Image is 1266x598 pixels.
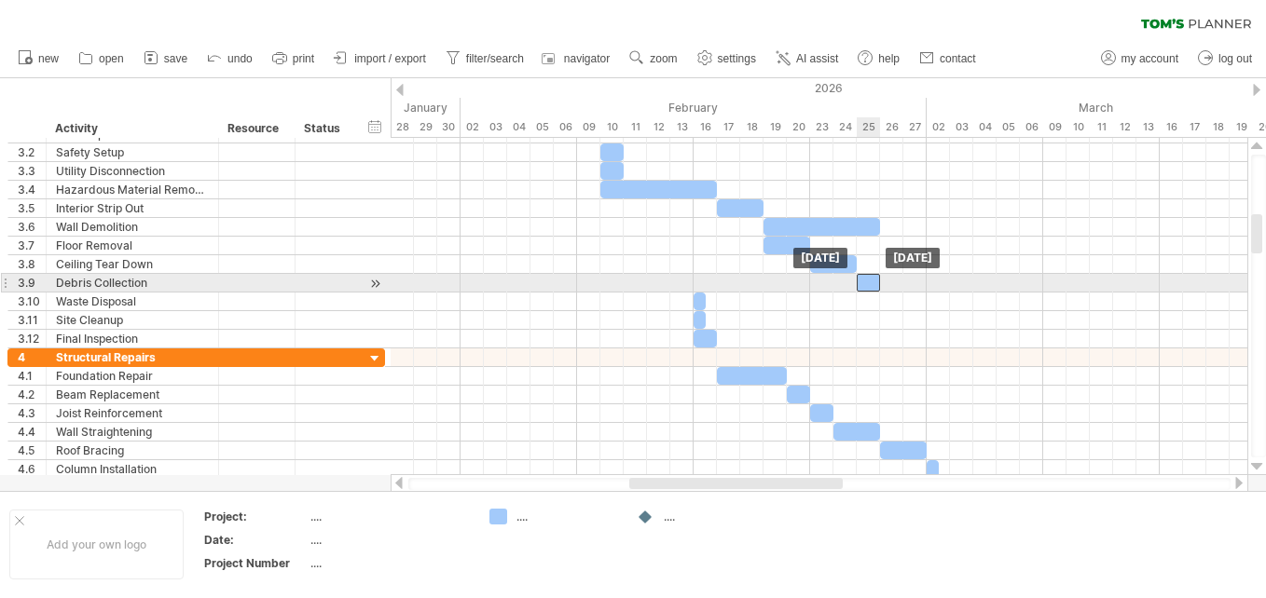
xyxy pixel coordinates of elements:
div: Thursday, 5 March 2026 [997,117,1020,137]
span: import / export [354,52,426,65]
div: Monday, 23 February 2026 [810,117,833,137]
span: navigator [564,52,610,65]
a: import / export [329,47,432,71]
div: Thursday, 12 March 2026 [1113,117,1136,137]
div: Tuesday, 17 February 2026 [717,117,740,137]
div: Utility Disconnection [56,162,209,180]
div: Tuesday, 24 February 2026 [833,117,857,137]
div: 3.4 [18,181,46,198]
span: log out [1218,52,1252,65]
div: Wednesday, 11 March 2026 [1090,117,1113,137]
div: Friday, 6 February 2026 [554,117,577,137]
div: Thursday, 26 February 2026 [880,117,903,137]
a: my account [1096,47,1184,71]
a: save [139,47,193,71]
div: Hazardous Material Removal [56,181,209,198]
span: help [878,52,900,65]
div: Wednesday, 18 March 2026 [1206,117,1230,137]
div: 4.3 [18,404,46,422]
a: AI assist [771,47,844,71]
div: Debris Collection [56,274,209,292]
span: AI assist [796,52,838,65]
div: Tuesday, 3 February 2026 [484,117,507,137]
div: 4 [18,348,46,366]
div: Beam Replacement [56,386,209,403]
a: zoom [625,47,682,71]
a: settings [693,47,762,71]
span: my account [1122,52,1178,65]
a: filter/search [441,47,530,71]
div: Tuesday, 3 March 2026 [950,117,973,137]
div: Add your own logo [9,510,184,579]
a: log out [1193,47,1258,71]
div: Monday, 9 February 2026 [577,117,600,137]
div: 3.3 [18,162,46,180]
div: Interior Strip Out [56,199,209,217]
div: Monday, 2 February 2026 [461,117,484,137]
div: Thursday, 19 March 2026 [1230,117,1253,137]
div: Wall Straightening [56,423,209,441]
a: navigator [539,47,615,71]
div: Wednesday, 11 February 2026 [624,117,647,137]
div: 3.8 [18,255,46,273]
span: zoom [650,52,677,65]
span: open [99,52,124,65]
div: .... [310,555,467,571]
div: Safety Setup [56,143,209,161]
div: Tuesday, 17 March 2026 [1183,117,1206,137]
div: 3.11 [18,311,46,329]
div: Friday, 27 February 2026 [903,117,927,137]
div: Final Inspection [56,330,209,347]
a: new [13,47,64,71]
div: Monday, 16 March 2026 [1160,117,1183,137]
span: print [293,52,314,65]
span: contact [940,52,976,65]
div: Structural Repairs [56,348,209,366]
span: settings [718,52,756,65]
div: Waste Disposal [56,292,209,310]
div: [DATE] [886,248,940,268]
div: Foundation Repair [56,367,209,385]
span: new [38,52,59,65]
div: Joist Reinforcement [56,404,209,422]
div: Project Number [204,555,307,571]
div: Activity [55,119,208,138]
div: Thursday, 12 February 2026 [647,117,670,137]
div: Wednesday, 25 February 2026 [857,117,880,137]
div: Wednesday, 28 January 2026 [391,117,414,137]
div: 3.12 [18,330,46,347]
div: Monday, 9 March 2026 [1043,117,1066,137]
div: Tuesday, 10 February 2026 [600,117,624,137]
div: Wednesday, 18 February 2026 [740,117,764,137]
div: Friday, 20 February 2026 [787,117,810,137]
div: Thursday, 19 February 2026 [764,117,787,137]
div: Wall Demolition [56,218,209,236]
div: Wednesday, 4 March 2026 [973,117,997,137]
div: 4.4 [18,423,46,441]
div: Thursday, 5 February 2026 [530,117,554,137]
div: Floor Removal [56,237,209,254]
span: undo [227,52,253,65]
div: Monday, 16 February 2026 [694,117,717,137]
div: .... [310,532,467,548]
div: Status [304,119,345,138]
div: Resource [227,119,284,138]
a: help [853,47,905,71]
div: Thursday, 29 January 2026 [414,117,437,137]
div: 4.1 [18,367,46,385]
div: Project: [204,509,307,524]
div: 4.5 [18,442,46,459]
div: 3.6 [18,218,46,236]
div: Friday, 6 March 2026 [1020,117,1043,137]
div: 3.9 [18,274,46,292]
div: Tuesday, 10 March 2026 [1066,117,1090,137]
div: Wednesday, 4 February 2026 [507,117,530,137]
div: Date: [204,532,307,548]
div: .... [664,509,765,524]
div: 4.6 [18,460,46,478]
span: filter/search [466,52,524,65]
a: undo [202,47,258,71]
div: 4.2 [18,386,46,403]
div: 3.5 [18,199,46,217]
div: 3.10 [18,292,46,310]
